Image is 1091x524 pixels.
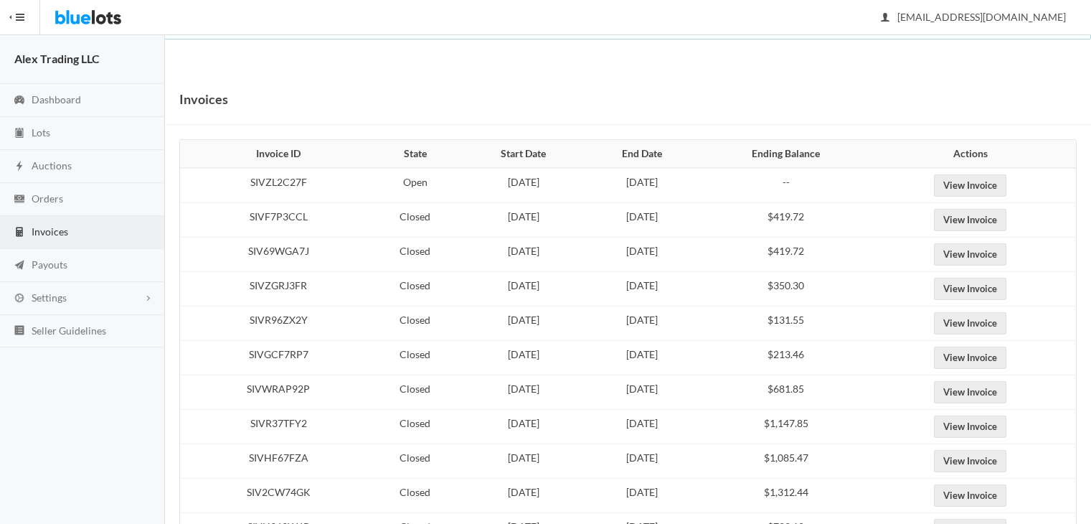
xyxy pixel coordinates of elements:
th: Invoice ID [180,140,369,169]
td: $213.46 [699,341,873,375]
a: View Invoice [934,312,1006,334]
td: Closed [369,410,461,444]
td: Closed [369,375,461,410]
td: [DATE] [585,168,699,203]
td: Closed [369,479,461,513]
td: [DATE] [585,341,699,375]
td: [DATE] [585,238,699,272]
td: Closed [369,203,461,238]
td: [DATE] [585,272,699,307]
td: [DATE] [461,341,585,375]
ion-icon: list box [12,324,27,338]
td: Open [369,168,461,203]
td: SIVWRAP92P [180,375,369,410]
td: [DATE] [585,203,699,238]
td: $1,312.44 [699,479,873,513]
td: SIV2CW74GK [180,479,369,513]
span: Invoices [32,225,68,238]
td: [DATE] [585,479,699,513]
td: -- [699,168,873,203]
td: [DATE] [461,375,585,410]
td: [DATE] [585,375,699,410]
th: State [369,140,461,169]
ion-icon: flash [12,160,27,174]
td: $419.72 [699,238,873,272]
span: Lots [32,126,50,139]
th: Start Date [461,140,585,169]
td: SIVF7P3CCL [180,203,369,238]
td: SIVR96ZX2Y [180,307,369,341]
ion-icon: cash [12,193,27,207]
td: SIVR37TFY2 [180,410,369,444]
td: Closed [369,272,461,307]
span: Payouts [32,258,67,271]
td: [DATE] [461,203,585,238]
ion-icon: calculator [12,226,27,240]
a: View Invoice [934,416,1006,438]
td: SIV69WGA7J [180,238,369,272]
span: Auctions [32,159,72,172]
td: Closed [369,307,461,341]
th: Actions [873,140,1076,169]
td: [DATE] [585,410,699,444]
td: [DATE] [461,307,585,341]
h1: Invoices [179,88,228,110]
td: $131.55 [699,307,873,341]
a: View Invoice [934,450,1006,472]
td: $1,085.47 [699,444,873,479]
th: Ending Balance [699,140,873,169]
td: Closed [369,341,461,375]
td: SIVHF67FZA [180,444,369,479]
td: SIVGCF7RP7 [180,341,369,375]
td: [DATE] [461,238,585,272]
a: View Invoice [934,347,1006,369]
a: View Invoice [934,243,1006,266]
td: SIVZL2C27F [180,168,369,203]
a: View Invoice [934,209,1006,231]
td: $681.85 [699,375,873,410]
a: View Invoice [934,485,1006,507]
td: Closed [369,444,461,479]
td: SIVZGRJ3FR [180,272,369,307]
span: [EMAIL_ADDRESS][DOMAIN_NAME] [882,11,1066,23]
ion-icon: paper plane [12,259,27,273]
td: [DATE] [585,444,699,479]
a: View Invoice [934,381,1006,403]
td: [DATE] [461,168,585,203]
a: View Invoice [934,278,1006,300]
ion-icon: clipboard [12,127,27,141]
td: $419.72 [699,203,873,238]
ion-icon: person [878,11,892,25]
td: [DATE] [585,307,699,341]
strong: Alex Trading LLC [14,52,100,65]
th: End Date [585,140,699,169]
td: Closed [369,238,461,272]
td: [DATE] [461,272,585,307]
a: View Invoice [934,174,1006,197]
span: Orders [32,192,63,205]
td: [DATE] [461,410,585,444]
td: $350.30 [699,272,873,307]
span: Dashboard [32,93,81,106]
ion-icon: cog [12,292,27,306]
ion-icon: speedometer [12,94,27,108]
span: Seller Guidelines [32,324,106,337]
td: $1,147.85 [699,410,873,444]
td: [DATE] [461,479,585,513]
td: [DATE] [461,444,585,479]
span: Settings [32,291,67,304]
